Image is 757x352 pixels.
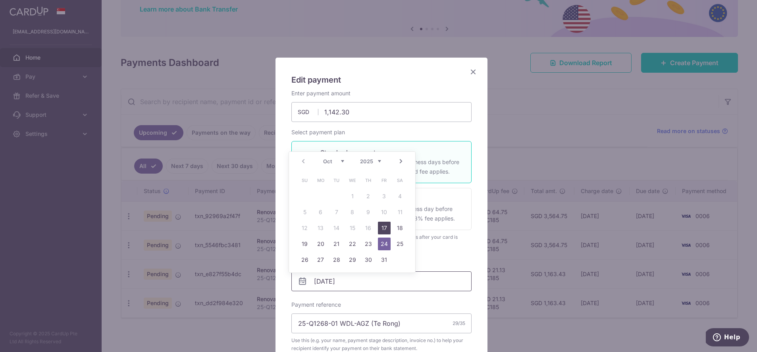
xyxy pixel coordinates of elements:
[330,238,343,250] a: 21
[706,328,749,348] iframe: Opens a widget where you can find more information
[346,238,359,250] a: 22
[298,108,318,116] span: SGD
[396,157,406,166] a: Next
[330,253,343,266] a: 28
[291,73,472,86] h5: Edit payment
[314,238,327,250] a: 20
[394,238,406,250] a: 25
[320,148,462,157] p: Standard payment
[291,102,472,122] input: 0.00
[314,174,327,187] span: Monday
[378,253,391,266] a: 31
[394,174,406,187] span: Saturday
[362,174,375,187] span: Thursday
[291,89,351,97] label: Enter payment amount
[378,174,391,187] span: Friday
[314,253,327,266] a: 27
[291,271,472,291] input: DD / MM / YYYY
[362,253,375,266] a: 30
[378,222,391,234] a: 17
[346,253,359,266] a: 29
[299,174,311,187] span: Sunday
[378,238,391,250] a: 24
[330,174,343,187] span: Tuesday
[291,128,345,136] label: Select payment plan
[453,319,465,327] div: 29/35
[468,67,478,77] button: Close
[299,253,311,266] a: 26
[299,238,311,250] a: 19
[362,238,375,250] a: 23
[346,174,359,187] span: Wednesday
[291,301,341,309] label: Payment reference
[394,222,406,234] a: 18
